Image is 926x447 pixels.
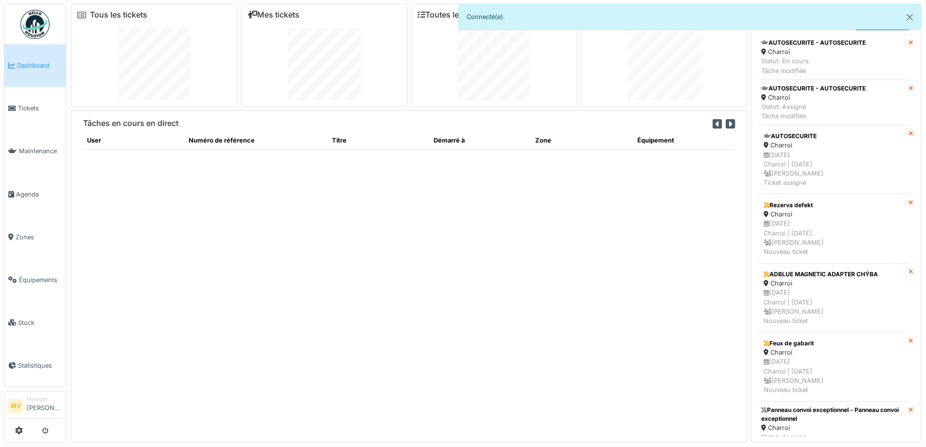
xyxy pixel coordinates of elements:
th: Zone [531,132,633,149]
div: AUTOSECURITE - AUTOSECURITE [761,84,866,93]
a: AUTOSECURITE - AUTOSECURITE Charroi Statut: AssignéTâche modifiée [757,80,909,125]
a: Tous les tickets [90,10,147,19]
div: ADBLUE MAGNETIC ADAPTER CHÝBA [764,270,902,279]
a: Maintenance [4,130,66,173]
div: Connecté(e). [458,4,922,30]
span: Zones [16,232,62,242]
a: Agenda [4,173,66,215]
img: Badge_color-CXgf-gQk.svg [20,10,50,39]
a: Équipements [4,258,66,301]
li: [PERSON_NAME] [27,395,62,416]
div: Charroi [764,279,902,288]
a: Tickets [4,87,66,130]
h6: Tâches en cours en direct [83,119,178,128]
span: Statistiques [18,361,62,370]
div: Statut: Assigné Tâche modifiée [761,102,866,121]
a: Rezerva defekt Charroi [DATE]Charroi | [DATE] [PERSON_NAME]Nouveau ticket [757,194,909,263]
div: [DATE] Charroi | [DATE] [PERSON_NAME] Ticket assigné [764,150,902,188]
a: AUTOSECURITE - AUTOSECURITE Charroi Statut: En coursTâche modifiée [757,34,909,80]
a: Mes tickets [247,10,299,19]
span: Dashboard [17,61,62,70]
a: Statistiques [4,344,66,387]
div: Charroi [761,93,866,102]
div: Feux de gabarit [764,339,902,348]
div: Charroi [764,210,902,219]
span: Stock [18,318,62,327]
div: Charroi [761,47,866,56]
span: Agenda [16,190,62,199]
th: Titre [328,132,430,149]
th: Démarré à [430,132,531,149]
a: Dashboard [4,44,66,87]
a: Stock [4,301,66,344]
div: Manager [27,395,62,403]
a: Feux de gabarit Charroi [DATE]Charroi | [DATE] [PERSON_NAME]Nouveau ticket [757,332,909,401]
a: AUTOSECURITE Charroi [DATE]Charroi | [DATE] [PERSON_NAME]Ticket assigné [757,125,909,194]
a: ADBLUE MAGNETIC ADAPTER CHÝBA Charroi [DATE]Charroi | [DATE] [PERSON_NAME]Nouveau ticket [757,263,909,332]
a: MV Manager[PERSON_NAME] [8,395,62,419]
span: Équipements [19,275,62,285]
div: Charroi [764,141,902,150]
span: translation missing: fr.shared.user [87,137,101,144]
div: [DATE] Charroi | [DATE] [PERSON_NAME] Nouveau ticket [764,357,902,394]
li: MV [8,399,23,413]
div: Panneau convoi exceptionnel - Panneau convoi exceptionnel [761,406,905,423]
div: Charroi [764,348,902,357]
th: Équipement [633,132,735,149]
div: AUTOSECURITE - AUTOSECURITE [761,38,866,47]
div: Statut: En cours Tâche modifiée [761,56,866,75]
a: Zones [4,215,66,258]
div: Rezerva defekt [764,201,902,210]
span: Maintenance [19,146,62,156]
span: Tickets [18,104,62,113]
div: [DATE] Charroi | [DATE] [PERSON_NAME] Nouveau ticket [764,219,902,256]
button: Close [899,4,921,30]
a: Toutes les tâches [418,10,490,19]
th: Numéro de référence [185,132,328,149]
div: AUTOSECURITE [764,132,902,141]
div: Charroi [761,423,905,432]
div: [DATE] Charroi | [DATE] [PERSON_NAME] Nouveau ticket [764,288,902,325]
